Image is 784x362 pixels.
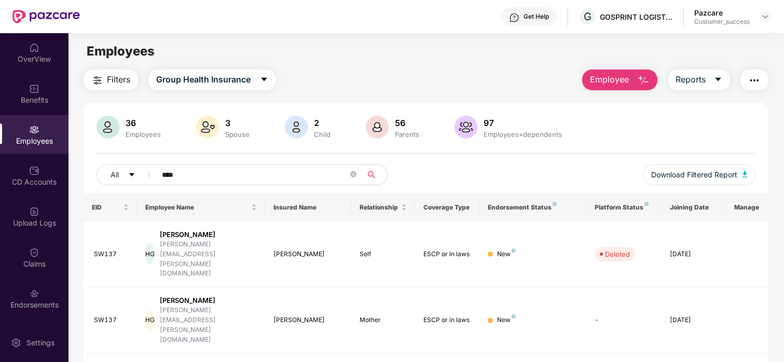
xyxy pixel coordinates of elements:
div: GOSPRINT LOGISTICS PRIVATE LIMITED [600,12,672,22]
div: [PERSON_NAME][EMAIL_ADDRESS][PERSON_NAME][DOMAIN_NAME] [160,305,257,344]
img: svg+xml;base64,PHN2ZyB4bWxucz0iaHR0cDovL3d3dy53My5vcmcvMjAwMC9zdmciIHhtbG5zOnhsaW5rPSJodHRwOi8vd3... [97,116,119,138]
div: Settings [23,338,58,348]
button: Filters [84,69,138,90]
div: New [497,315,516,325]
div: Spouse [223,130,252,138]
th: Relationship [351,193,416,221]
span: Employee Name [145,203,250,212]
img: svg+xml;base64,PHN2ZyB4bWxucz0iaHR0cDovL3d3dy53My5vcmcvMjAwMC9zdmciIHhtbG5zOnhsaW5rPSJodHRwOi8vd3... [366,116,389,138]
div: Self [360,249,407,259]
img: svg+xml;base64,PHN2ZyBpZD0iRHJvcGRvd24tMzJ4MzIiIHhtbG5zPSJodHRwOi8vd3d3LnczLm9yZy8yMDAwL3N2ZyIgd2... [761,12,769,21]
div: New [497,249,516,259]
button: Employee [582,69,657,90]
div: 2 [312,118,333,128]
span: caret-down [260,75,268,85]
div: Platform Status [595,203,653,212]
img: svg+xml;base64,PHN2ZyBpZD0iRW1wbG95ZWVzIiB4bWxucz0iaHR0cDovL3d3dy53My5vcmcvMjAwMC9zdmciIHdpZHRoPS... [29,124,39,135]
th: Insured Name [265,193,351,221]
img: svg+xml;base64,PHN2ZyB4bWxucz0iaHR0cDovL3d3dy53My5vcmcvMjAwMC9zdmciIHhtbG5zOnhsaW5rPSJodHRwOi8vd3... [285,116,308,138]
img: svg+xml;base64,PHN2ZyB4bWxucz0iaHR0cDovL3d3dy53My5vcmcvMjAwMC9zdmciIHhtbG5zOnhsaW5rPSJodHRwOi8vd3... [455,116,477,138]
img: svg+xml;base64,PHN2ZyB4bWxucz0iaHR0cDovL3d3dy53My5vcmcvMjAwMC9zdmciIHdpZHRoPSI4IiBoZWlnaHQ9IjgiIH... [553,202,557,206]
div: [PERSON_NAME] [273,249,342,259]
button: search [362,164,388,185]
th: Manage [726,193,769,221]
span: Filters [107,73,130,86]
div: [PERSON_NAME] [160,296,257,305]
span: caret-down [128,171,135,179]
img: svg+xml;base64,PHN2ZyB4bWxucz0iaHR0cDovL3d3dy53My5vcmcvMjAwMC9zdmciIHdpZHRoPSI4IiBoZWlnaHQ9IjgiIH... [512,314,516,318]
span: Reports [676,73,706,86]
span: All [111,169,119,180]
th: Joining Date [662,193,726,221]
button: Download Filtered Report [643,164,756,185]
img: svg+xml;base64,PHN2ZyB4bWxucz0iaHR0cDovL3d3dy53My5vcmcvMjAwMC9zdmciIHdpZHRoPSI4IiBoZWlnaHQ9IjgiIH... [644,202,649,206]
span: Relationship [360,203,400,212]
td: - [586,287,661,353]
img: svg+xml;base64,PHN2ZyB4bWxucz0iaHR0cDovL3d3dy53My5vcmcvMjAwMC9zdmciIHhtbG5zOnhsaW5rPSJodHRwOi8vd3... [637,74,650,87]
div: Parents [393,130,421,138]
div: [PERSON_NAME] [273,315,342,325]
div: Endorsement Status [488,203,578,212]
div: SW137 [94,315,129,325]
img: svg+xml;base64,PHN2ZyB4bWxucz0iaHR0cDovL3d3dy53My5vcmcvMjAwMC9zdmciIHhtbG5zOnhsaW5rPSJodHRwOi8vd3... [196,116,219,138]
img: svg+xml;base64,PHN2ZyBpZD0iSGVscC0zMngzMiIgeG1sbnM9Imh0dHA6Ly93d3cudzMub3JnLzIwMDAvc3ZnIiB3aWR0aD... [509,12,519,23]
img: svg+xml;base64,PHN2ZyB4bWxucz0iaHR0cDovL3d3dy53My5vcmcvMjAwMC9zdmciIHhtbG5zOnhsaW5rPSJodHRwOi8vd3... [742,171,748,177]
img: svg+xml;base64,PHN2ZyBpZD0iU2V0dGluZy0yMHgyMCIgeG1sbnM9Imh0dHA6Ly93d3cudzMub3JnLzIwMDAvc3ZnIiB3aW... [11,338,21,348]
span: Employee [590,73,629,86]
div: 56 [393,118,421,128]
div: Customer_success [694,18,750,26]
span: close-circle [350,171,356,177]
div: Mother [360,315,407,325]
div: [PERSON_NAME][EMAIL_ADDRESS][PERSON_NAME][DOMAIN_NAME] [160,240,257,279]
img: svg+xml;base64,PHN2ZyB4bWxucz0iaHR0cDovL3d3dy53My5vcmcvMjAwMC9zdmciIHdpZHRoPSIyNCIgaGVpZ2h0PSIyNC... [748,74,761,87]
span: Group Health Insurance [156,73,251,86]
img: svg+xml;base64,PHN2ZyB4bWxucz0iaHR0cDovL3d3dy53My5vcmcvMjAwMC9zdmciIHdpZHRoPSI4IiBoZWlnaHQ9IjgiIH... [512,248,516,253]
div: Pazcare [694,8,750,18]
span: search [362,171,382,179]
span: G [584,10,592,23]
span: Download Filtered Report [651,169,737,180]
div: ESCP or in laws [423,249,471,259]
img: svg+xml;base64,PHN2ZyBpZD0iQ2xhaW0iIHhtbG5zPSJodHRwOi8vd3d3LnczLm9yZy8yMDAwL3N2ZyIgd2lkdGg9IjIwIi... [29,247,39,258]
img: svg+xml;base64,PHN2ZyBpZD0iSG9tZSIgeG1sbnM9Imh0dHA6Ly93d3cudzMub3JnLzIwMDAvc3ZnIiB3aWR0aD0iMjAiIG... [29,43,39,53]
div: [DATE] [670,249,718,259]
div: Deleted [605,249,630,259]
button: Group Health Insurancecaret-down [148,69,276,90]
button: Allcaret-down [97,164,160,185]
button: Reportscaret-down [668,69,730,90]
span: close-circle [350,170,356,180]
div: SW137 [94,249,129,259]
span: Employees [87,44,155,59]
img: svg+xml;base64,PHN2ZyBpZD0iRW5kb3JzZW1lbnRzIiB4bWxucz0iaHR0cDovL3d3dy53My5vcmcvMjAwMC9zdmciIHdpZH... [29,288,39,299]
img: svg+xml;base64,PHN2ZyBpZD0iVXBsb2FkX0xvZ3MiIGRhdGEtbmFtZT0iVXBsb2FkIExvZ3MiIHhtbG5zPSJodHRwOi8vd3... [29,206,39,217]
img: New Pazcare Logo [12,10,80,23]
th: EID [84,193,137,221]
img: svg+xml;base64,PHN2ZyB4bWxucz0iaHR0cDovL3d3dy53My5vcmcvMjAwMC9zdmciIHdpZHRoPSIyNCIgaGVpZ2h0PSIyNC... [91,74,104,87]
div: 3 [223,118,252,128]
th: Employee Name [137,193,266,221]
div: HG [145,310,155,331]
th: Coverage Type [415,193,479,221]
div: Get Help [524,12,549,21]
img: svg+xml;base64,PHN2ZyBpZD0iQmVuZWZpdHMiIHhtbG5zPSJodHRwOi8vd3d3LnczLm9yZy8yMDAwL3N2ZyIgd2lkdGg9Ij... [29,83,39,94]
div: [PERSON_NAME] [160,230,257,240]
div: 97 [482,118,564,128]
div: Employees [123,130,163,138]
div: [DATE] [670,315,718,325]
span: caret-down [714,75,722,85]
img: svg+xml;base64,PHN2ZyBpZD0iQ0RfQWNjb3VudHMiIGRhdGEtbmFtZT0iQ0QgQWNjb3VudHMiIHhtbG5zPSJodHRwOi8vd3... [29,165,39,176]
div: Employees+dependents [482,130,564,138]
div: 36 [123,118,163,128]
span: EID [92,203,121,212]
div: ESCP or in laws [423,315,471,325]
div: Child [312,130,333,138]
div: HG [145,244,155,264]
